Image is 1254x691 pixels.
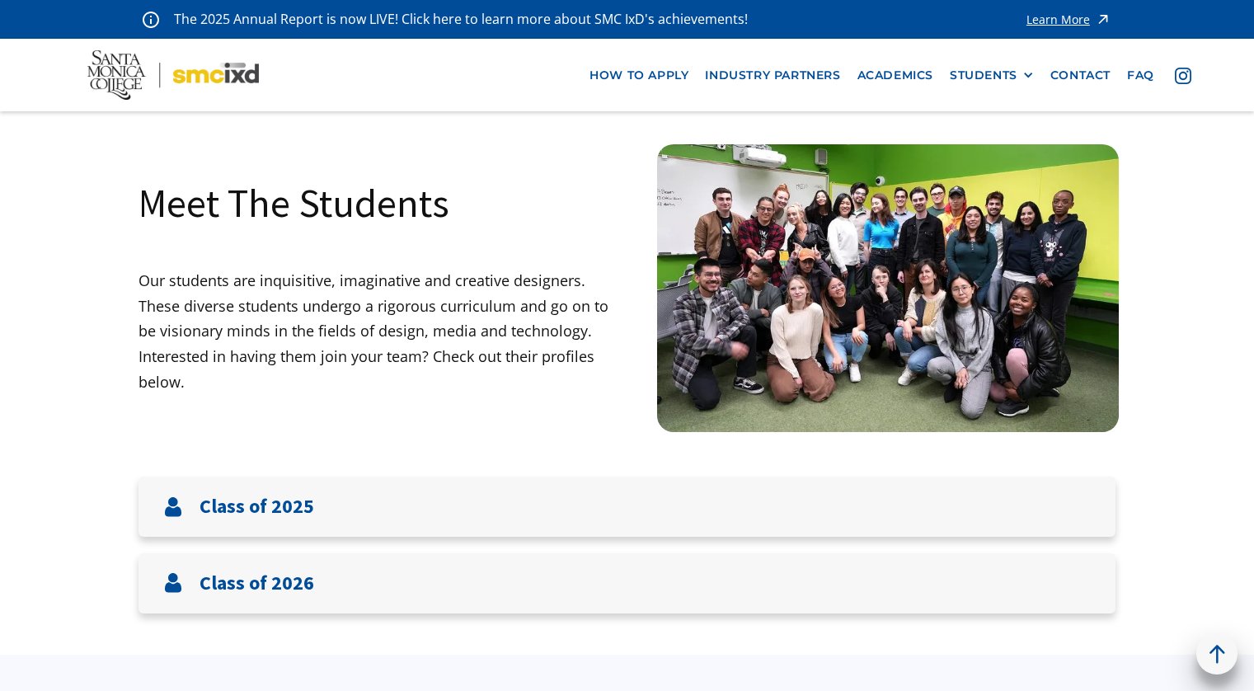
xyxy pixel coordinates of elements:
[1026,14,1090,26] div: Learn More
[697,60,848,91] a: industry partners
[1026,8,1111,31] a: Learn More
[87,50,259,101] img: Santa Monica College - SMC IxD logo
[657,144,1119,432] img: Santa Monica College IxD Students engaging with industry
[200,571,314,595] h3: Class of 2026
[1042,60,1119,91] a: contact
[1095,8,1111,31] img: icon - arrow - alert
[200,495,314,519] h3: Class of 2025
[1196,633,1238,675] a: back to top
[950,68,1017,82] div: STUDENTS
[163,573,183,593] img: User icon
[143,11,159,28] img: icon - information - alert
[950,68,1034,82] div: STUDENTS
[174,8,749,31] p: The 2025 Annual Report is now LIVE! Click here to learn more about SMC IxD's achievements!
[163,497,183,517] img: User icon
[1119,60,1162,91] a: faq
[139,177,449,228] h1: Meet The Students
[849,60,942,91] a: Academics
[139,268,627,394] p: Our students are inquisitive, imaginative and creative designers. These diverse students undergo ...
[581,60,697,91] a: how to apply
[1175,68,1191,84] img: icon - instagram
